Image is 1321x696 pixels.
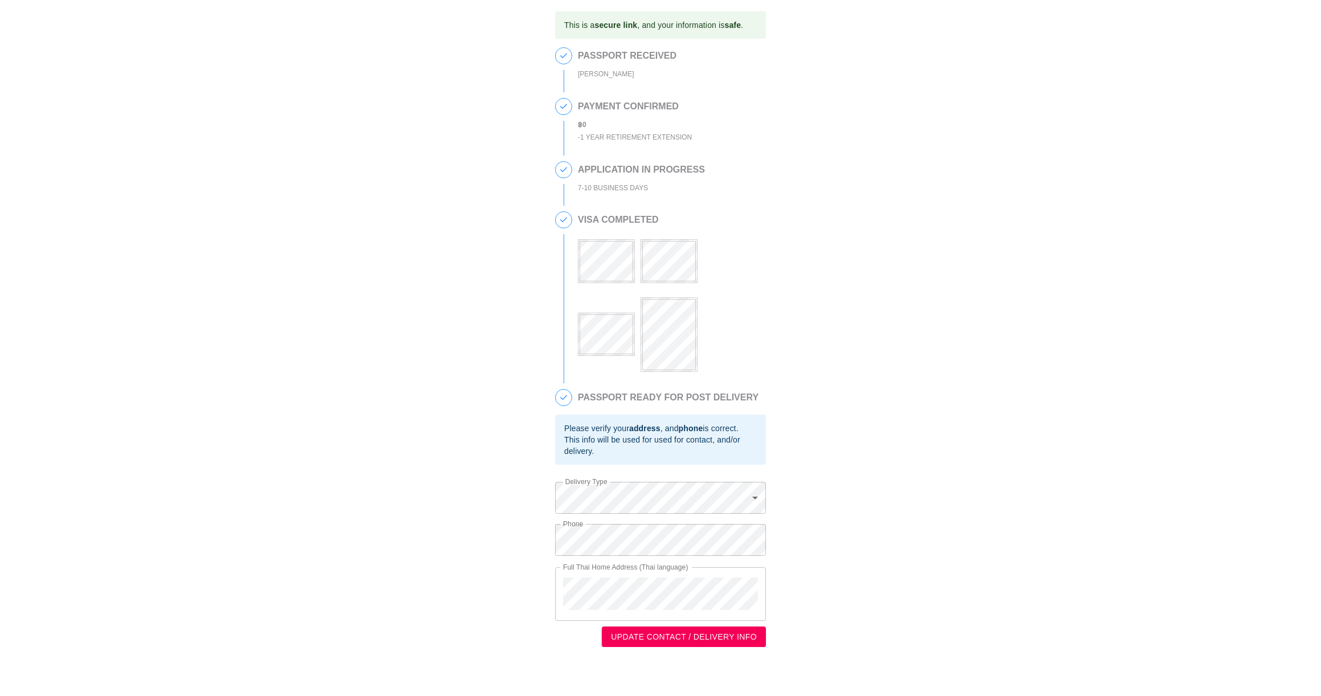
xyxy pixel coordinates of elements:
[578,131,692,144] div: - 1 Year Retirement Extension
[556,390,572,406] span: 5
[556,162,572,178] span: 3
[564,434,757,457] div: This info will be used for used for contact, and/or delivery.
[564,15,743,35] div: This is a , and your information is .
[578,165,705,175] h2: APPLICATION IN PROGRESS
[594,21,637,30] b: secure link
[578,121,586,129] b: ฿ 0
[578,68,676,81] div: [PERSON_NAME]
[611,630,757,644] span: UPDATE CONTACT / DELIVERY INFO
[578,51,676,61] h2: PASSPORT RECEIVED
[602,627,766,648] button: UPDATE CONTACT / DELIVERY INFO
[578,182,705,195] div: 7-10 BUSINESS DAYS
[556,48,572,64] span: 1
[578,101,692,112] h2: PAYMENT CONFIRMED
[556,212,572,228] span: 4
[578,215,760,225] h2: VISA COMPLETED
[679,424,703,433] b: phone
[556,99,572,114] span: 2
[564,423,757,434] div: Please verify your , and is correct.
[724,21,741,30] b: safe
[629,424,660,433] b: address
[578,392,759,403] h2: PASSPORT READY FOR POST DELIVERY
